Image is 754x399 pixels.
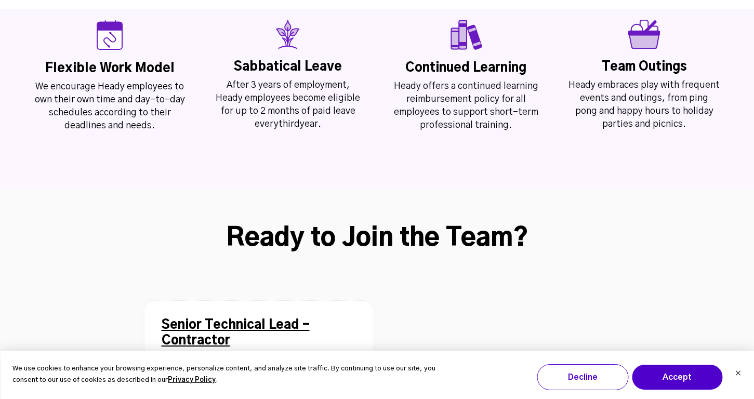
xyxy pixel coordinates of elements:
[390,80,543,132] div: Heady offers a continued learning reimbursement policy for all employees to support short-term pr...
[12,363,440,387] p: We use cookies to enhance your browsing experience, personalize content, and analyze site traffic...
[162,319,310,347] a: Senior Technical Lead - Contractor
[273,20,302,49] img: Property 1=sabbatical
[212,59,364,75] div: Sabbatical Leave
[96,20,123,50] img: Property 1=FlexibleSchedulesv2
[34,61,186,76] div: Flexible Work Model
[568,59,720,75] div: Team Outings
[537,364,628,390] button: Decline
[168,375,216,387] a: Privacy Policy
[390,60,543,76] div: Continued Learning
[212,79,364,131] div: After 3 years of employment, Heady employees become eligible for up to 2 months of paid leave eve...
[279,119,300,129] span: third
[449,20,483,50] img: Property 1=Continuous learning_v2
[568,79,720,131] div: Heady embraces play with frequent events and outings, from ping pong and happy hours to holiday p...
[628,20,660,49] img: Property 1=Team Outings_v2
[735,369,741,380] button: Dismiss cookie banner
[34,81,186,132] div: We encourage Heady employees to own their own time and day-to-day schedules according to their de...
[631,364,723,390] button: Accept
[43,223,711,254] h2: Ready to Join the Team?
